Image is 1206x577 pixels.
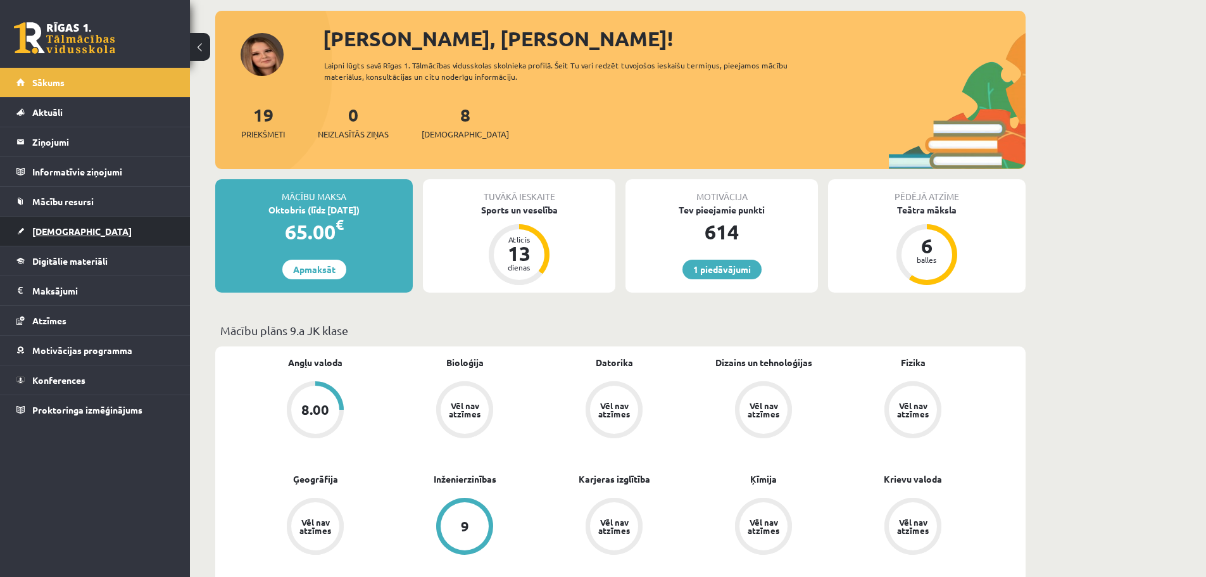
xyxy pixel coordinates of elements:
a: Bioloģija [446,356,484,369]
a: 1 piedāvājumi [682,260,762,279]
a: Ķīmija [750,472,777,486]
a: Sākums [16,68,174,97]
div: 6 [908,236,946,256]
div: Tev pieejamie punkti [625,203,818,217]
span: Digitālie materiāli [32,255,108,267]
a: 8[DEMOGRAPHIC_DATA] [422,103,509,141]
a: Sports un veselība Atlicis 13 dienas [423,203,615,287]
a: Vēl nav atzīmes [390,381,539,441]
div: Teātra māksla [828,203,1026,217]
a: Informatīvie ziņojumi [16,157,174,186]
div: Vēl nav atzīmes [298,518,333,535]
a: Vēl nav atzīmes [689,381,838,441]
a: Vēl nav atzīmes [241,498,390,557]
div: Motivācija [625,179,818,203]
div: Laipni lūgts savā Rīgas 1. Tālmācības vidusskolas skolnieka profilā. Šeit Tu vari redzēt tuvojošo... [324,60,810,82]
a: Fizika [901,356,926,369]
span: Neizlasītās ziņas [318,128,389,141]
div: 65.00 [215,217,413,247]
a: Ģeogrāfija [293,472,338,486]
div: Oktobris (līdz [DATE]) [215,203,413,217]
a: Mācību resursi [16,187,174,216]
div: Vēl nav atzīmes [746,402,781,418]
legend: Informatīvie ziņojumi [32,157,174,186]
a: Motivācijas programma [16,336,174,365]
a: Vēl nav atzīmes [838,381,988,441]
div: 614 [625,217,818,247]
a: Vēl nav atzīmes [539,498,689,557]
div: Mācību maksa [215,179,413,203]
div: 13 [500,243,538,263]
span: Mācību resursi [32,196,94,207]
span: [DEMOGRAPHIC_DATA] [32,225,132,237]
a: Atzīmes [16,306,174,335]
a: [DEMOGRAPHIC_DATA] [16,217,174,246]
a: Angļu valoda [288,356,342,369]
div: Tuvākā ieskaite [423,179,615,203]
a: Teātra māksla 6 balles [828,203,1026,287]
span: € [336,215,344,234]
span: Sākums [32,77,65,88]
a: Krievu valoda [884,472,942,486]
legend: Ziņojumi [32,127,174,156]
div: 8.00 [301,403,329,417]
p: Mācību plāns 9.a JK klase [220,322,1021,339]
div: Vēl nav atzīmes [596,402,632,418]
div: 9 [461,519,469,533]
a: Dizains un tehnoloģijas [715,356,812,369]
div: Vēl nav atzīmes [895,518,931,535]
span: Atzīmes [32,315,66,326]
a: Apmaksāt [282,260,346,279]
a: 8.00 [241,381,390,441]
a: Vēl nav atzīmes [689,498,838,557]
div: dienas [500,263,538,271]
div: Vēl nav atzīmes [746,518,781,535]
a: Vēl nav atzīmes [539,381,689,441]
a: Ziņojumi [16,127,174,156]
span: Motivācijas programma [32,345,132,356]
a: 19Priekšmeti [241,103,285,141]
div: Sports un veselība [423,203,615,217]
div: balles [908,256,946,263]
div: Pēdējā atzīme [828,179,1026,203]
legend: Maksājumi [32,276,174,305]
span: [DEMOGRAPHIC_DATA] [422,128,509,141]
div: Atlicis [500,236,538,243]
a: Aktuāli [16,98,174,127]
div: Vēl nav atzīmes [447,402,482,418]
a: Digitālie materiāli [16,246,174,276]
a: Maksājumi [16,276,174,305]
a: Rīgas 1. Tālmācības vidusskola [14,22,115,54]
a: 0Neizlasītās ziņas [318,103,389,141]
a: 9 [390,498,539,557]
a: Datorika [596,356,633,369]
div: Vēl nav atzīmes [895,402,931,418]
span: Proktoringa izmēģinājums [32,404,142,415]
a: Karjeras izglītība [579,472,650,486]
span: Priekšmeti [241,128,285,141]
a: Konferences [16,365,174,395]
div: [PERSON_NAME], [PERSON_NAME]! [323,23,1026,54]
span: Aktuāli [32,106,63,118]
a: Inženierzinības [434,472,496,486]
span: Konferences [32,374,85,386]
a: Vēl nav atzīmes [838,498,988,557]
div: Vēl nav atzīmes [596,518,632,535]
a: Proktoringa izmēģinājums [16,395,174,424]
